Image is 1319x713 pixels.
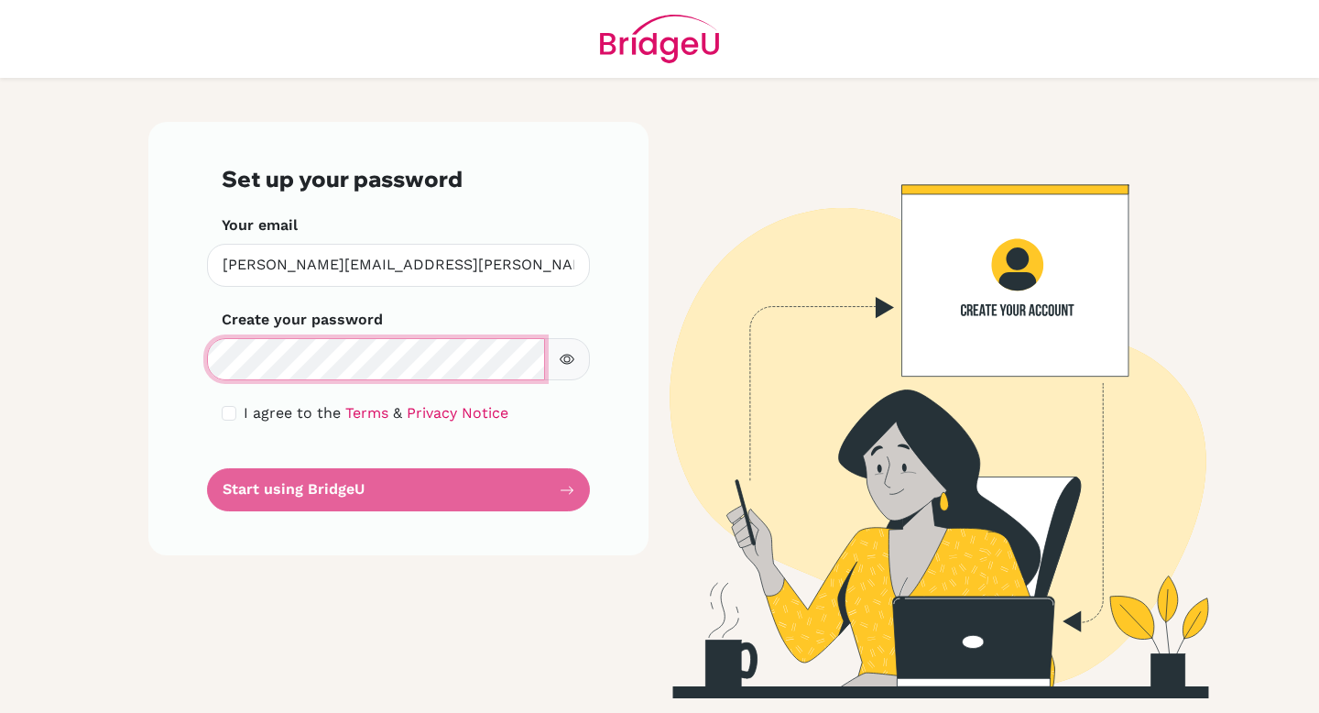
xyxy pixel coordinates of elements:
[222,309,383,331] label: Create your password
[207,244,590,287] input: Insert your email*
[407,404,508,422] a: Privacy Notice
[345,404,388,422] a: Terms
[222,166,575,192] h3: Set up your password
[393,404,402,422] span: &
[244,404,341,422] span: I agree to the
[222,214,298,236] label: Your email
